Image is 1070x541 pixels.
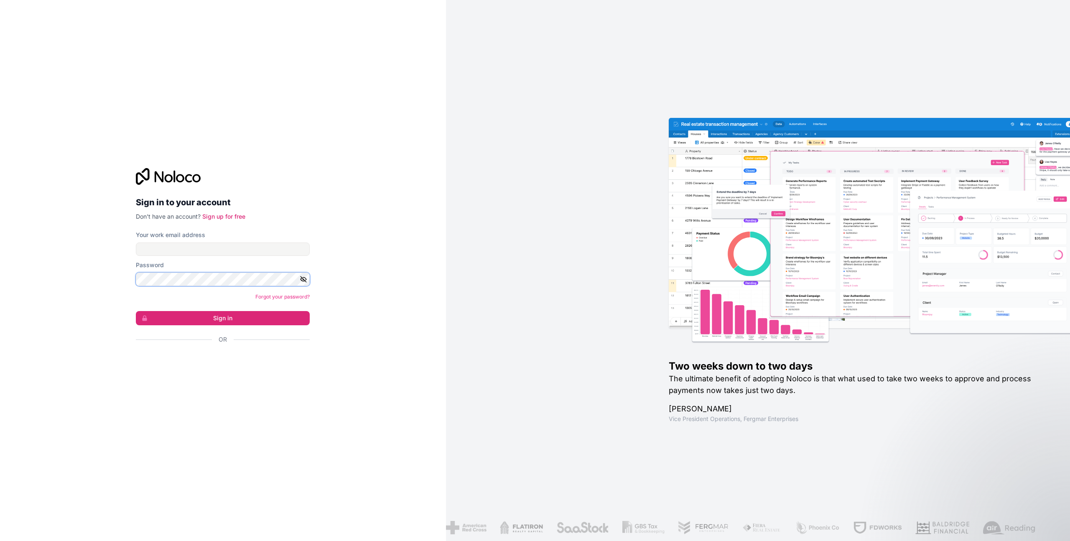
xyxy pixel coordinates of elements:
span: Or [219,335,227,344]
label: Password [136,261,164,269]
img: /assets/phoenix-BREaitsQ.png [795,521,840,534]
img: /assets/fiera-fwj2N5v4.png [742,521,782,534]
a: Sign up for free [202,213,245,220]
img: /assets/american-red-cross-BAupjrZR.png [446,521,487,534]
img: /assets/fdworks-Bi04fVtw.png [853,521,902,534]
h2: The ultimate benefit of adopting Noloco is that what used to take two weeks to approve and proces... [669,373,1043,396]
h1: [PERSON_NAME] [669,403,1043,415]
h2: Sign in to your account [136,195,310,210]
button: Sign in [136,311,310,325]
img: /assets/fergmar-CudnrXN5.png [678,521,729,534]
label: Your work email address [136,231,205,239]
iframe: Intercom notifications message [903,478,1070,537]
input: Password [136,273,310,286]
a: Forgot your password? [255,293,310,300]
img: /assets/flatiron-C8eUkumj.png [500,521,543,534]
span: Don't have an account? [136,213,201,220]
iframe: Sign in with Google Button [132,353,307,371]
img: /assets/gbstax-C-GtDUiK.png [622,521,665,534]
img: /assets/saastock-C6Zbiodz.png [556,521,609,534]
h1: Two weeks down to two days [669,360,1043,373]
input: Email address [136,242,310,256]
h1: Vice President Operations , Fergmar Enterprises [669,415,1043,423]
